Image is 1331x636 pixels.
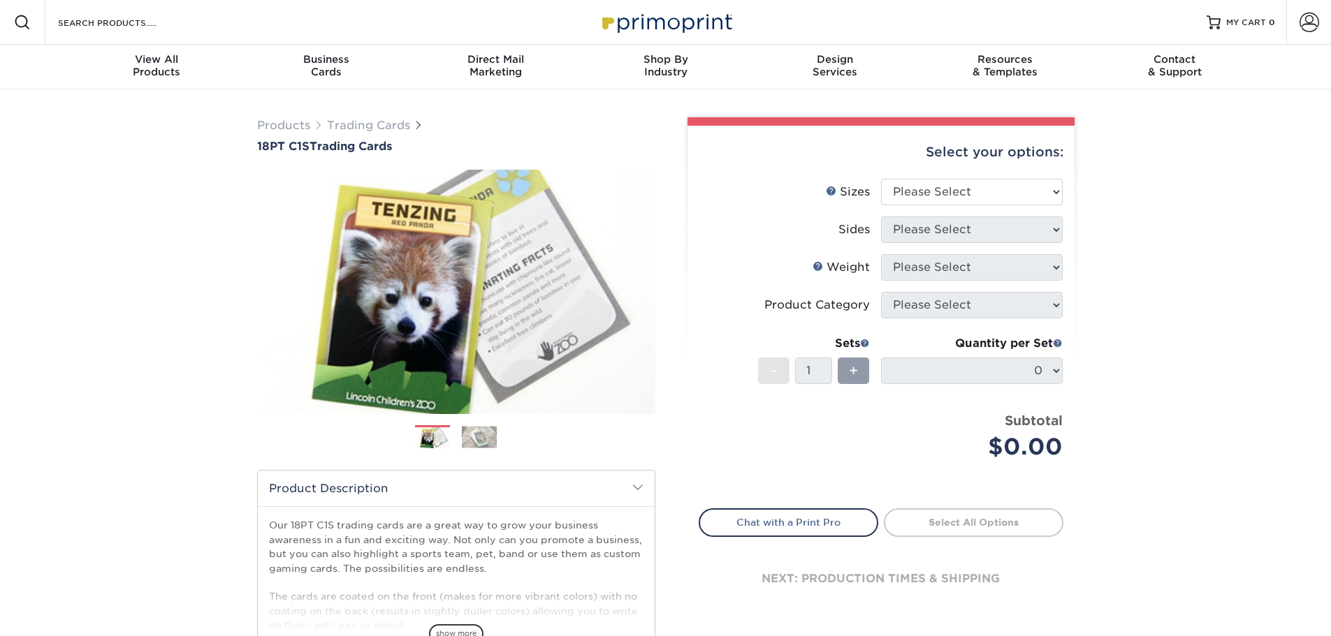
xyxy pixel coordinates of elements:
[581,45,750,89] a: Shop ByIndustry
[257,140,655,153] a: 18PT C1STrading Cards
[920,45,1090,89] a: Resources& Templates
[411,45,581,89] a: Direct MailMarketing
[1269,17,1275,27] span: 0
[411,53,581,78] div: Marketing
[72,53,242,66] span: View All
[881,335,1063,352] div: Quantity per Set
[1226,17,1266,29] span: MY CART
[920,53,1090,66] span: Resources
[699,508,878,536] a: Chat with a Print Pro
[581,53,750,66] span: Shop By
[750,53,920,78] div: Services
[257,154,655,429] img: 18PT C1S 01
[1090,45,1260,89] a: Contact& Support
[758,335,870,352] div: Sets
[849,360,858,381] span: +
[57,14,193,31] input: SEARCH PRODUCTS.....
[415,426,450,450] img: Trading Cards 01
[750,53,920,66] span: Design
[581,53,750,78] div: Industry
[72,45,242,89] a: View AllProducts
[699,126,1063,179] div: Select your options:
[884,508,1063,536] a: Select All Options
[257,140,655,153] h1: Trading Cards
[813,259,870,276] div: Weight
[257,119,310,132] a: Products
[327,119,410,132] a: Trading Cards
[1090,53,1260,66] span: Contact
[1005,413,1063,428] strong: Subtotal
[771,360,777,381] span: -
[838,221,870,238] div: Sides
[72,53,242,78] div: Products
[257,140,310,153] span: 18PT C1S
[241,45,411,89] a: BusinessCards
[596,7,736,37] img: Primoprint
[892,430,1063,464] div: $0.00
[462,426,497,448] img: Trading Cards 02
[699,537,1063,621] div: next: production times & shipping
[241,53,411,66] span: Business
[1090,53,1260,78] div: & Support
[258,471,655,506] h2: Product Description
[750,45,920,89] a: DesignServices
[269,518,643,632] p: Our 18PT C1S trading cards are a great way to grow your business awareness in a fun and exciting ...
[920,53,1090,78] div: & Templates
[764,297,870,313] div: Product Category
[411,53,581,66] span: Direct Mail
[826,184,870,200] div: Sizes
[241,53,411,78] div: Cards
